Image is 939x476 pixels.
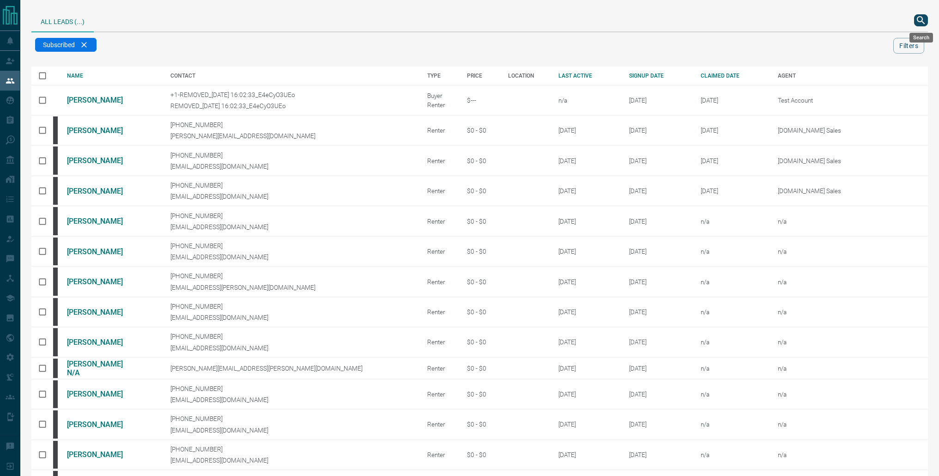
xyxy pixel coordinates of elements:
p: n/a [778,308,893,316]
div: $0 - $0 [467,365,495,372]
a: [PERSON_NAME] [67,96,136,104]
p: [EMAIL_ADDRESS][DOMAIN_NAME] [170,427,413,434]
div: CONTACT [170,73,413,79]
div: All Leads (...) [31,9,94,32]
div: AGENT [778,73,928,79]
div: mrloft.ca [53,380,58,408]
p: n/a [778,421,893,428]
div: n/a [701,218,764,225]
div: $0 - $0 [467,278,495,286]
div: Subscribed [35,38,97,52]
a: [PERSON_NAME] [67,187,136,195]
div: Renter [427,421,453,428]
p: [EMAIL_ADDRESS][DOMAIN_NAME] [170,314,413,321]
button: Filters [893,38,924,54]
div: Renter [427,187,453,195]
div: [DATE] [558,365,615,372]
div: n/a [701,338,764,346]
p: [EMAIL_ADDRESS][DOMAIN_NAME] [170,344,413,352]
div: mrloft.ca [53,410,58,438]
div: Renter [427,127,453,134]
div: October 11th 2008, 5:41:37 PM [629,157,687,165]
div: Search [909,33,933,43]
div: $0 - $0 [467,218,495,225]
div: mrloft.ca [53,116,58,144]
div: n/a [701,391,764,398]
p: n/a [778,391,893,398]
div: $0 - $0 [467,308,495,316]
p: n/a [778,248,893,255]
div: Buyer [427,92,453,99]
div: LAST ACTIVE [558,73,615,79]
div: [DATE] [558,391,615,398]
div: April 29th 2025, 4:45:30 PM [701,97,764,104]
div: Renter [427,248,453,255]
div: mrloft.ca [53,177,58,205]
a: [PERSON_NAME] [67,420,136,429]
p: [PHONE_NUMBER] [170,415,413,422]
div: CLAIMED DATE [701,73,764,79]
div: [DATE] [558,338,615,346]
a: [PERSON_NAME] [67,390,136,398]
div: October 12th 2008, 6:29:44 AM [629,187,687,195]
div: October 13th 2008, 7:44:16 PM [629,278,687,286]
p: [EMAIL_ADDRESS][DOMAIN_NAME] [170,396,413,403]
div: October 12th 2008, 3:01:27 PM [629,248,687,255]
div: October 15th 2008, 9:01:48 PM [629,421,687,428]
p: [EMAIL_ADDRESS][DOMAIN_NAME] [170,163,413,170]
p: [PHONE_NUMBER] [170,121,413,128]
div: n/a [701,365,764,372]
div: n/a [701,308,764,316]
div: n/a [701,278,764,286]
p: [PHONE_NUMBER] [170,212,413,220]
div: NAME [67,73,157,79]
p: n/a [778,365,893,372]
div: September 1st 2015, 9:13:21 AM [629,97,687,104]
div: mrloft.ca [53,359,58,378]
a: [PERSON_NAME] N/A [67,360,136,377]
div: [DATE] [558,157,615,165]
div: $0 - $0 [467,248,495,255]
p: [PHONE_NUMBER] [170,152,413,159]
div: mrloft.ca [53,328,58,356]
a: [PERSON_NAME] [67,308,136,317]
div: n/a [701,421,764,428]
p: n/a [778,278,893,286]
p: [PHONE_NUMBER] [170,242,413,250]
p: REMOVED_[DATE] 16:02:33_E4eCyO3UEo [170,102,413,110]
div: [DATE] [558,308,615,316]
p: [EMAIL_ADDRESS][DOMAIN_NAME] [170,457,413,464]
div: $0 - $0 [467,127,495,134]
p: [PHONE_NUMBER] [170,333,413,340]
p: [PERSON_NAME][EMAIL_ADDRESS][PERSON_NAME][DOMAIN_NAME] [170,365,413,372]
div: October 15th 2008, 9:26:23 AM [629,365,687,372]
div: mrloft.ca [53,441,58,469]
div: October 12th 2008, 11:22:16 AM [629,218,687,225]
p: [PHONE_NUMBER] [170,385,413,392]
div: n/a [701,451,764,458]
div: $--- [467,97,495,104]
div: Renter [427,218,453,225]
div: [DATE] [558,187,615,195]
p: [PHONE_NUMBER] [170,272,413,280]
p: [DOMAIN_NAME] Sales [778,187,893,195]
div: Renter [427,391,453,398]
div: [DATE] [558,278,615,286]
div: mrloft.ca [53,268,58,295]
div: $0 - $0 [467,187,495,195]
div: PRICE [467,73,495,79]
div: [DATE] [558,451,615,458]
p: n/a [778,451,893,458]
div: Renter [427,338,453,346]
div: LOCATION [508,73,544,79]
div: n/a [558,97,615,104]
div: Renter [427,278,453,286]
p: [DOMAIN_NAME] Sales [778,127,893,134]
div: $0 - $0 [467,421,495,428]
div: SIGNUP DATE [629,73,687,79]
p: [EMAIL_ADDRESS][PERSON_NAME][DOMAIN_NAME] [170,284,413,291]
div: $0 - $0 [467,338,495,346]
div: $0 - $0 [467,451,495,458]
div: Renter [427,157,453,165]
p: [DOMAIN_NAME] Sales [778,157,893,165]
